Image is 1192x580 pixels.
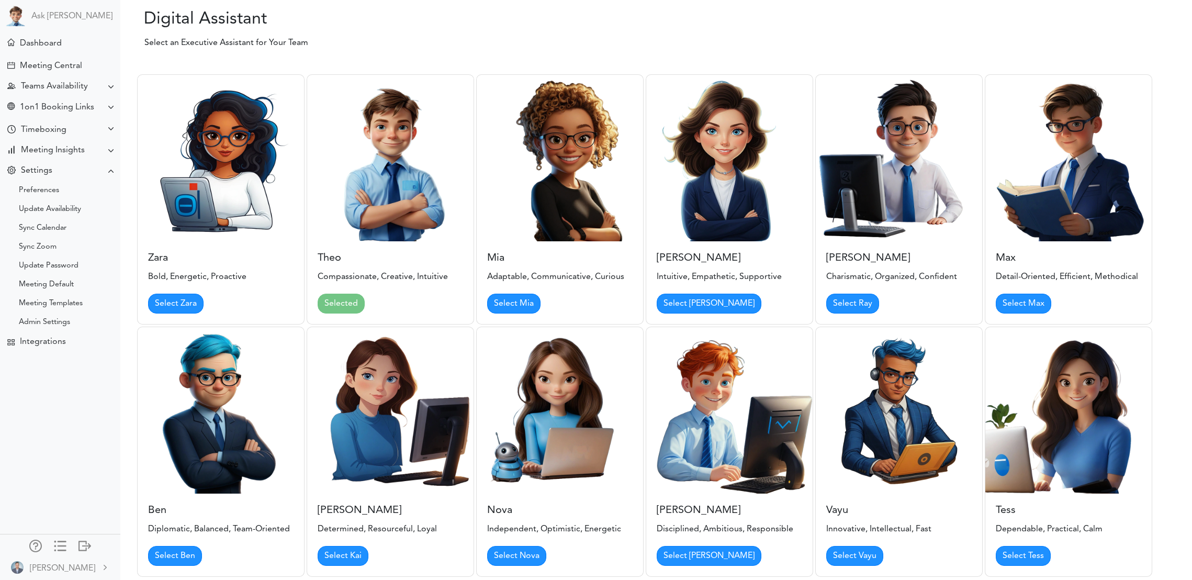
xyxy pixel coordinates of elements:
[20,61,82,71] div: Meeting Central
[7,39,15,46] div: Meeting Dashboard
[318,271,463,283] p: Compassionate, Creative, Intuitive
[20,39,62,49] div: Dashboard
[138,75,304,241] img: Card image cap
[477,75,643,241] img: Card image cap
[487,252,633,264] h5: Mia
[148,523,294,536] p: Diplomatic, Balanced, Team-Oriented
[19,207,81,212] div: Update Availability
[318,523,463,536] p: Determined, Resourceful, Loyal
[996,504,1141,517] h5: Tess
[1,555,119,579] a: [PERSON_NAME]
[7,339,15,346] div: TEAMCAL AI Workflow Apps
[985,75,1152,241] img: Card image cap
[19,226,66,231] div: Sync Calendar
[5,5,26,26] img: Powered by TEAMCAL AI
[307,75,474,241] img: Card image cap
[996,271,1141,283] p: Detail-Oriented, Efficient, Methodical
[487,294,541,314] a: Select Mia
[148,271,294,283] p: Bold, Energetic, Proactive
[19,320,70,325] div: Admin Settings
[20,337,66,347] div: Integrations
[826,546,883,566] a: Select Vayu
[30,562,95,575] div: [PERSON_NAME]
[20,103,94,113] div: 1on1 Booking Links
[657,523,802,536] p: Disciplined, Ambitious, Responsible
[31,12,113,21] a: Ask [PERSON_NAME]
[148,294,204,314] a: Select Zara
[138,327,304,494] img: Card image cap
[646,75,813,241] img: Card image cap
[19,301,83,306] div: Meeting Templates
[318,504,463,517] h5: [PERSON_NAME]
[19,263,78,269] div: Update Password
[318,252,463,264] h5: Theo
[487,504,633,517] h5: Nova
[11,561,24,574] img: BWv8PPf8N0ctf3JvtTlAAAAAASUVORK5CYII=
[996,294,1051,314] a: Select Max
[29,540,42,550] div: Manage Members and Externals
[996,546,1051,566] a: Select Tess
[29,540,42,554] a: Manage Members and Externals
[826,294,879,314] a: Select Ray
[21,125,66,135] div: Timeboxing
[21,146,85,155] div: Meeting Insights
[7,62,15,69] div: Create Meeting
[646,327,813,494] img: Card image cap
[826,523,972,536] p: Innovative, Intellectual, Fast
[816,327,982,494] img: Card image cap
[318,546,368,566] a: Select Kai
[129,37,879,49] p: Select an Executive Assistant for Your Team
[826,252,972,264] h5: [PERSON_NAME]
[54,540,66,550] div: Show only icons
[487,271,633,283] p: Adaptable, Communicative, Curious
[128,9,470,29] h2: Digital Assistant
[7,103,15,113] div: Share Meeting Link
[657,294,761,314] a: Select [PERSON_NAME]
[996,523,1141,536] p: Dependable, Practical, Calm
[19,282,74,287] div: Meeting Default
[78,540,91,550] div: Log out
[657,252,802,264] h5: [PERSON_NAME]
[19,244,57,250] div: Sync Zoom
[477,327,643,494] img: Card image cap
[21,166,52,176] div: Settings
[148,546,202,566] a: Select Ben
[996,252,1141,264] h5: Max
[487,546,546,566] a: Select Nova
[657,271,802,283] p: Intuitive, Empathetic, Supportive
[148,504,294,517] h5: Ben
[657,504,802,517] h5: [PERSON_NAME]
[826,504,972,517] h5: Vayu
[826,271,972,283] p: Charismatic, Organized, Confident
[19,188,59,193] div: Preferences
[487,523,633,536] p: Independent, Optimistic, Energetic
[21,82,88,92] div: Teams Availability
[657,546,761,566] a: Select [PERSON_NAME]
[816,75,982,241] img: Card image cap
[7,125,16,135] div: Time Your Goals
[985,327,1152,494] img: Card image cap
[148,252,294,264] h5: Zara
[54,540,66,554] a: Change side menu
[307,327,474,494] img: Card image cap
